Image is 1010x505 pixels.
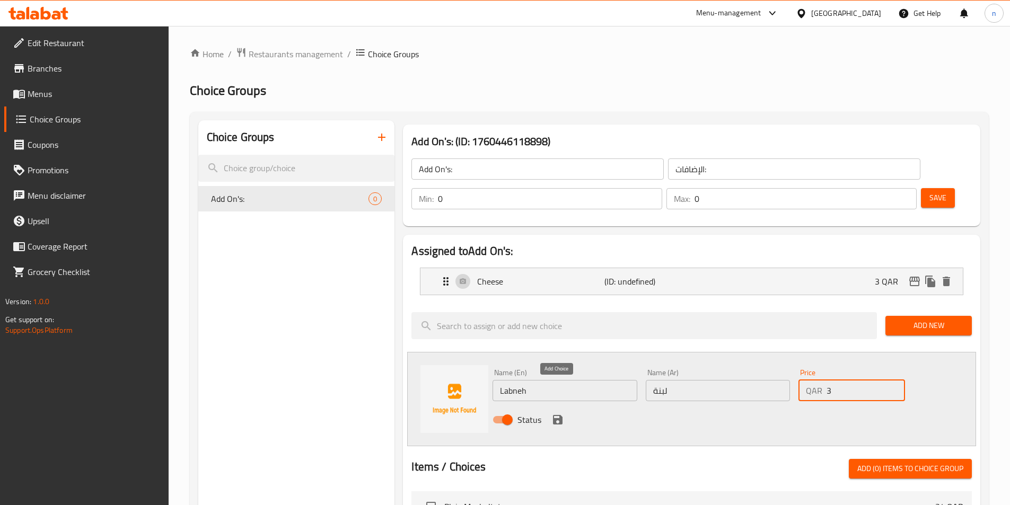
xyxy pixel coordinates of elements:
input: Please enter price [827,380,904,401]
span: Choice Groups [30,113,160,126]
span: Save [929,191,946,205]
span: Add On's: [211,192,369,205]
h2: Choice Groups [207,129,275,145]
a: Coverage Report [4,234,169,259]
span: Choice Groups [190,78,266,102]
li: / [228,48,232,60]
input: Enter name Ar [646,380,790,401]
input: search [411,312,877,339]
span: n [992,7,996,19]
a: Coupons [4,132,169,157]
span: Menus [28,87,160,100]
div: Menu-management [696,7,761,20]
button: save [550,412,566,428]
a: Support.OpsPlatform [5,323,73,337]
p: QAR [806,384,822,397]
a: Promotions [4,157,169,183]
span: Promotions [28,164,160,176]
li: Expand [411,263,972,299]
button: Save [921,188,955,208]
span: Coverage Report [28,240,160,253]
span: Restaurants management [249,48,343,60]
button: Add New [885,316,972,335]
p: 3 QAR [875,275,907,288]
span: 0 [369,194,381,204]
a: Menus [4,81,169,107]
span: Grocery Checklist [28,265,160,278]
span: 1.0.0 [33,295,49,308]
nav: breadcrumb [190,47,989,61]
li: / [347,48,351,60]
a: Home [190,48,224,60]
div: [GEOGRAPHIC_DATA] [811,7,881,19]
span: Edit Restaurant [28,37,160,49]
span: Add New [894,319,963,332]
span: Status [517,413,541,426]
a: Edit Restaurant [4,30,169,56]
span: Coupons [28,138,160,151]
span: Get support on: [5,313,54,326]
button: delete [938,273,954,289]
p: Min: [419,192,434,205]
span: Branches [28,62,160,75]
a: Restaurants management [236,47,343,61]
button: Add (0) items to choice group [849,459,972,479]
a: Choice Groups [4,107,169,132]
span: Menu disclaimer [28,189,160,202]
input: Enter name En [493,380,637,401]
a: Upsell [4,208,169,234]
input: search [198,155,395,182]
div: Add On's:0 [198,186,395,211]
h3: Add On's: (ID: 1760446118898) [411,133,972,150]
p: (ID: undefined) [604,275,689,288]
p: Cheese [477,275,604,288]
a: Grocery Checklist [4,259,169,285]
p: Max: [674,192,690,205]
span: Upsell [28,215,160,227]
span: Add (0) items to choice group [857,462,963,475]
div: Expand [420,268,963,295]
h2: Assigned to Add On's: [411,243,972,259]
h2: Items / Choices [411,459,486,475]
div: Choices [368,192,382,205]
button: edit [907,273,923,289]
span: Choice Groups [368,48,419,60]
a: Branches [4,56,169,81]
span: Version: [5,295,31,308]
button: duplicate [923,273,938,289]
a: Menu disclaimer [4,183,169,208]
